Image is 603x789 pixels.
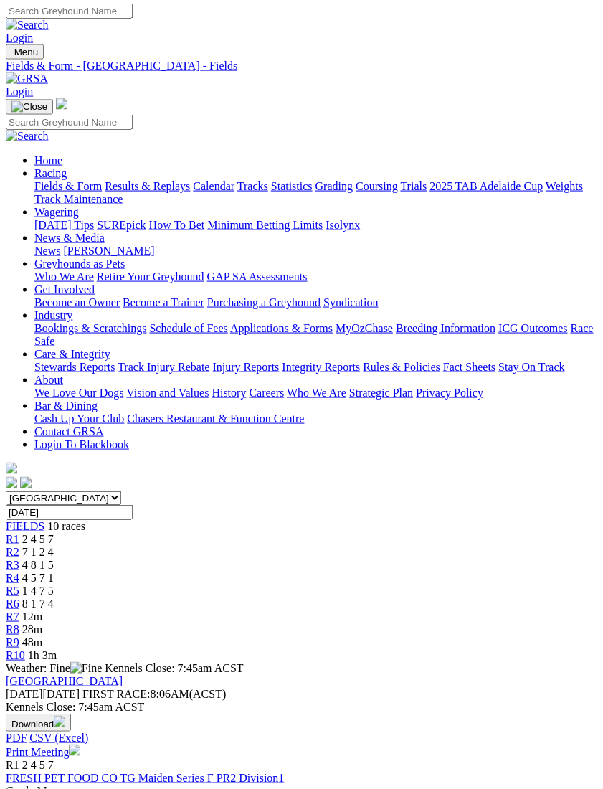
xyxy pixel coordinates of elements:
[6,585,19,597] a: R5
[212,387,246,399] a: History
[34,425,103,438] a: Contact GRSA
[22,559,54,571] span: 4 8 1 5
[54,716,65,727] img: download.svg
[82,688,150,700] span: FIRST RACE:
[34,387,597,400] div: About
[429,180,543,192] a: 2025 TAB Adelaide Cup
[34,154,62,166] a: Home
[149,219,205,231] a: How To Bet
[498,361,564,373] a: Stay On Track
[6,597,19,610] span: R6
[282,361,360,373] a: Integrity Reports
[230,322,333,334] a: Applications & Forms
[207,296,321,308] a: Purchasing a Greyhound
[82,688,226,700] span: 8:06AM(ACST)
[22,623,42,636] span: 28m
[6,477,17,488] img: facebook.svg
[6,99,53,115] button: Toggle navigation
[34,193,123,205] a: Track Maintenance
[6,546,19,558] span: R2
[193,180,234,192] a: Calendar
[34,245,60,257] a: News
[6,636,19,648] a: R9
[149,322,227,334] a: Schedule of Fees
[127,412,304,425] a: Chasers Restaurant & Function Centre
[22,597,54,610] span: 8 1 7 4
[34,400,98,412] a: Bar & Dining
[22,585,54,597] span: 1 4 7 5
[212,361,279,373] a: Injury Reports
[396,322,495,334] a: Breeding Information
[22,533,54,545] span: 2 4 5 7
[6,688,43,700] span: [DATE]
[34,361,597,374] div: Care & Integrity
[6,572,19,584] a: R4
[363,361,440,373] a: Rules & Policies
[6,559,19,571] a: R3
[22,572,54,584] span: 4 5 7 1
[287,387,346,399] a: Who We Are
[34,283,95,296] a: Get Involved
[498,322,567,334] a: ICG Outcomes
[97,219,146,231] a: SUREpick
[14,47,38,57] span: Menu
[11,101,47,113] img: Close
[34,232,105,244] a: News & Media
[47,520,85,532] span: 10 races
[34,245,597,258] div: News & Media
[22,610,42,623] span: 12m
[34,167,67,179] a: Racing
[34,412,597,425] div: Bar & Dining
[6,623,19,636] a: R8
[416,387,483,399] a: Privacy Policy
[6,533,19,545] a: R1
[22,636,42,648] span: 48m
[6,85,33,98] a: Login
[34,296,597,309] div: Get Involved
[6,675,123,687] a: [GEOGRAPHIC_DATA]
[356,180,398,192] a: Coursing
[22,546,54,558] span: 7 1 2 4
[6,520,44,532] a: FIELDS
[28,649,57,661] span: 1h 3m
[34,322,597,348] div: Industry
[6,732,597,745] div: Download
[34,219,597,232] div: Wagering
[63,245,154,257] a: [PERSON_NAME]
[271,180,313,192] a: Statistics
[6,610,19,623] a: R7
[6,4,133,19] input: Search
[34,180,102,192] a: Fields & Form
[6,19,49,32] img: Search
[56,98,67,110] img: logo-grsa-white.png
[34,322,593,347] a: Race Safe
[6,701,597,714] div: Kennels Close: 7:45am ACST
[443,361,495,373] a: Fact Sheets
[6,60,597,72] a: Fields & Form - [GEOGRAPHIC_DATA] - Fields
[34,387,123,399] a: We Love Our Dogs
[34,361,115,373] a: Stewards Reports
[69,745,80,756] img: printer.svg
[34,348,110,360] a: Care & Integrity
[29,732,88,744] a: CSV (Excel)
[249,387,284,399] a: Careers
[315,180,353,192] a: Grading
[336,322,393,334] a: MyOzChase
[6,44,44,60] button: Toggle navigation
[6,130,49,143] img: Search
[323,296,378,308] a: Syndication
[34,438,129,450] a: Login To Blackbook
[34,309,72,321] a: Industry
[6,649,25,661] a: R10
[6,746,80,758] a: Print Meeting
[6,688,80,700] span: [DATE]
[6,772,284,784] a: FRESH PET FOOD CO TG Maiden Series F PR2 Division1
[349,387,413,399] a: Strategic Plan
